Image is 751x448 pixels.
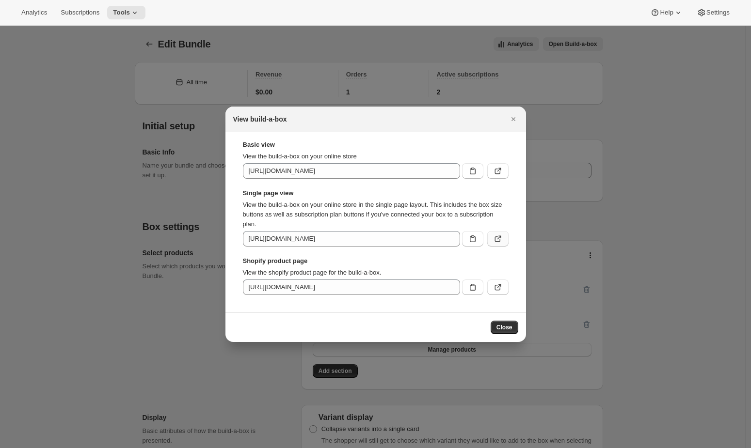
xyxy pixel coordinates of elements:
strong: Single page view [243,188,509,198]
span: Analytics [21,9,47,16]
p: View the build-a-box on your online store in the single page layout. This includes the box size b... [243,200,509,229]
button: Help [644,6,688,19]
span: Tools [113,9,130,16]
button: Tools [107,6,145,19]
button: Subscriptions [55,6,105,19]
button: Close [491,321,518,334]
button: Close [507,112,520,126]
span: Settings [706,9,730,16]
p: View the build-a-box on your online store [243,152,509,161]
button: Analytics [16,6,53,19]
span: Close [496,324,512,331]
h2: View build-a-box [233,114,287,124]
strong: Basic view [243,140,509,150]
span: Help [660,9,673,16]
p: View the shopify product page for the build-a-box. [243,268,509,278]
button: Settings [691,6,735,19]
span: Subscriptions [61,9,99,16]
strong: Shopify product page [243,256,509,266]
